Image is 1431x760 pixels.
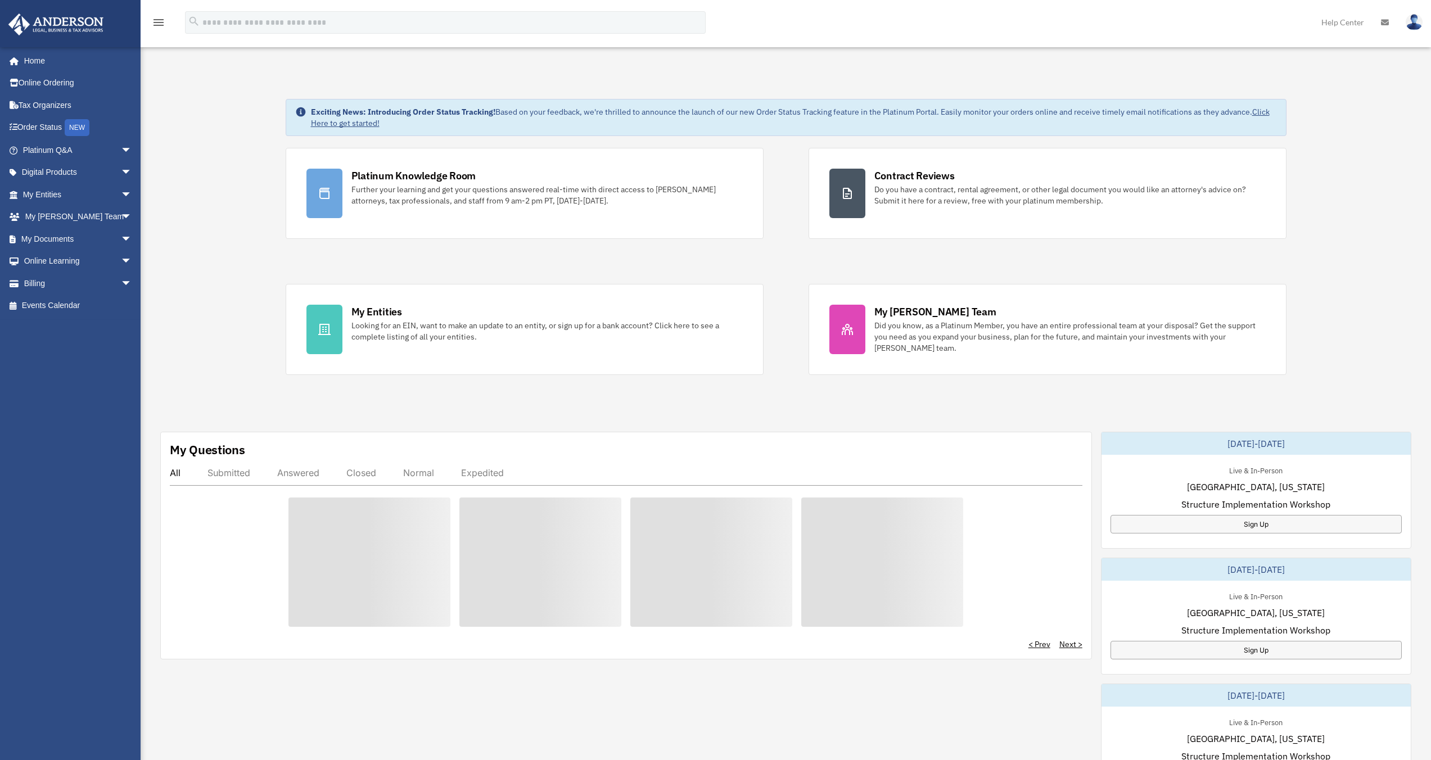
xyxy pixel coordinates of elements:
span: arrow_drop_down [121,206,143,229]
a: Contract Reviews Do you have a contract, rental agreement, or other legal document you would like... [809,148,1286,239]
a: Events Calendar [8,295,149,317]
div: Live & In-Person [1220,590,1292,601]
div: All [170,467,180,478]
div: [DATE]-[DATE] [1102,684,1411,707]
span: [GEOGRAPHIC_DATA], [US_STATE] [1187,606,1325,619]
div: Live & In-Person [1220,464,1292,476]
div: My [PERSON_NAME] Team [874,305,996,319]
a: My Entities Looking for an EIN, want to make an update to an entity, or sign up for a bank accoun... [286,284,764,375]
a: Sign Up [1111,515,1402,533]
a: Online Learningarrow_drop_down [8,250,149,273]
a: Platinum Q&Aarrow_drop_down [8,139,149,161]
a: Sign Up [1111,641,1402,659]
div: Expedited [461,467,504,478]
a: Billingarrow_drop_down [8,272,149,295]
span: [GEOGRAPHIC_DATA], [US_STATE] [1187,732,1325,745]
div: Platinum Knowledge Room [351,169,476,183]
div: Closed [346,467,376,478]
i: search [188,15,200,28]
div: [DATE]-[DATE] [1102,558,1411,581]
a: My Documentsarrow_drop_down [8,228,149,250]
a: Digital Productsarrow_drop_down [8,161,149,184]
span: Structure Implementation Workshop [1181,623,1330,637]
a: Tax Organizers [8,94,149,116]
div: NEW [65,119,89,136]
span: [GEOGRAPHIC_DATA], [US_STATE] [1187,480,1325,494]
a: < Prev [1028,639,1050,650]
div: [DATE]-[DATE] [1102,432,1411,455]
img: Anderson Advisors Platinum Portal [5,13,107,35]
div: My Questions [170,441,245,458]
a: Order StatusNEW [8,116,149,139]
div: Normal [403,467,434,478]
span: Structure Implementation Workshop [1181,497,1330,511]
span: arrow_drop_down [121,272,143,295]
a: My [PERSON_NAME] Team Did you know, as a Platinum Member, you have an entire professional team at... [809,284,1286,375]
strong: Exciting News: Introducing Order Status Tracking! [311,107,495,117]
a: My Entitiesarrow_drop_down [8,183,149,206]
a: Platinum Knowledge Room Further your learning and get your questions answered real-time with dire... [286,148,764,239]
div: Answered [277,467,319,478]
a: menu [152,20,165,29]
span: arrow_drop_down [121,183,143,206]
span: arrow_drop_down [121,139,143,162]
div: Contract Reviews [874,169,955,183]
div: Do you have a contract, rental agreement, or other legal document you would like an attorney's ad... [874,184,1266,206]
div: Did you know, as a Platinum Member, you have an entire professional team at your disposal? Get th... [874,320,1266,354]
a: Click Here to get started! [311,107,1270,128]
a: My [PERSON_NAME] Teamarrow_drop_down [8,206,149,228]
div: My Entities [351,305,402,319]
div: Based on your feedback, we're thrilled to announce the launch of our new Order Status Tracking fe... [311,106,1277,129]
div: Live & In-Person [1220,716,1292,727]
a: Online Ordering [8,72,149,94]
span: arrow_drop_down [121,228,143,251]
div: Submitted [207,467,250,478]
img: User Pic [1406,14,1423,30]
span: arrow_drop_down [121,250,143,273]
span: arrow_drop_down [121,161,143,184]
i: menu [152,16,165,29]
div: Looking for an EIN, want to make an update to an entity, or sign up for a bank account? Click her... [351,320,743,342]
a: Next > [1059,639,1082,650]
a: Home [8,49,143,72]
div: Further your learning and get your questions answered real-time with direct access to [PERSON_NAM... [351,184,743,206]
